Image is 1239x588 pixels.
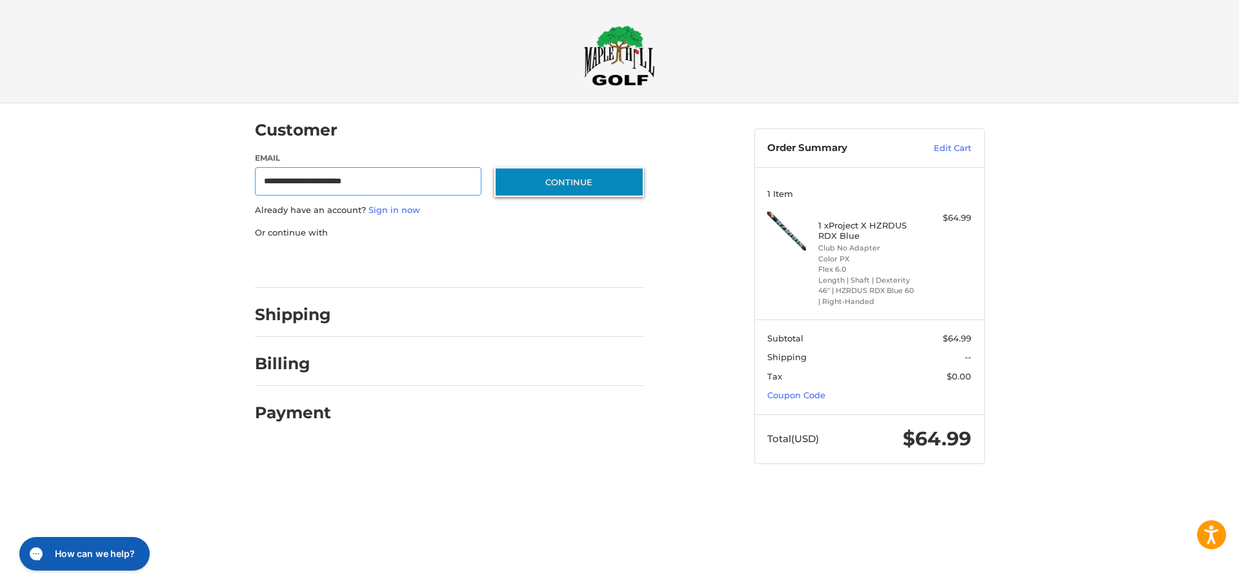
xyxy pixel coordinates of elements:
span: Tax [767,371,782,381]
span: Subtotal [767,333,803,343]
h3: 1 Item [767,188,971,199]
h3: Order Summary [767,142,906,155]
li: Flex 6.0 [818,264,917,275]
span: -- [965,352,971,362]
a: Coupon Code [767,390,825,400]
h2: Payment [255,403,331,423]
a: Sign in now [368,205,420,215]
iframe: PayPal-paypal [250,252,347,275]
li: Length | Shaft | Dexterity 46" | HZRDUS RDX Blue 60 | Right-Handed [818,275,917,307]
li: Color PX [818,254,917,265]
label: Email [255,152,482,164]
iframe: PayPal-paylater [360,252,457,275]
span: Total (USD) [767,432,819,445]
div: $64.99 [920,212,971,225]
span: $64.99 [903,427,971,451]
iframe: Gorgias live chat messenger [13,532,154,575]
p: Already have an account? [255,204,644,217]
h2: Customer [255,120,337,140]
span: Shipping [767,352,807,362]
span: $0.00 [947,371,971,381]
p: Or continue with [255,227,644,239]
img: Maple Hill Golf [584,25,655,86]
h2: Billing [255,354,330,374]
li: Club No Adapter [818,243,917,254]
button: Continue [494,167,644,197]
span: $64.99 [943,333,971,343]
h2: Shipping [255,305,331,325]
iframe: PayPal-venmo [469,252,566,275]
a: Edit Cart [906,142,971,155]
h4: 1 x Project X HZRDUS RDX Blue [818,220,917,241]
